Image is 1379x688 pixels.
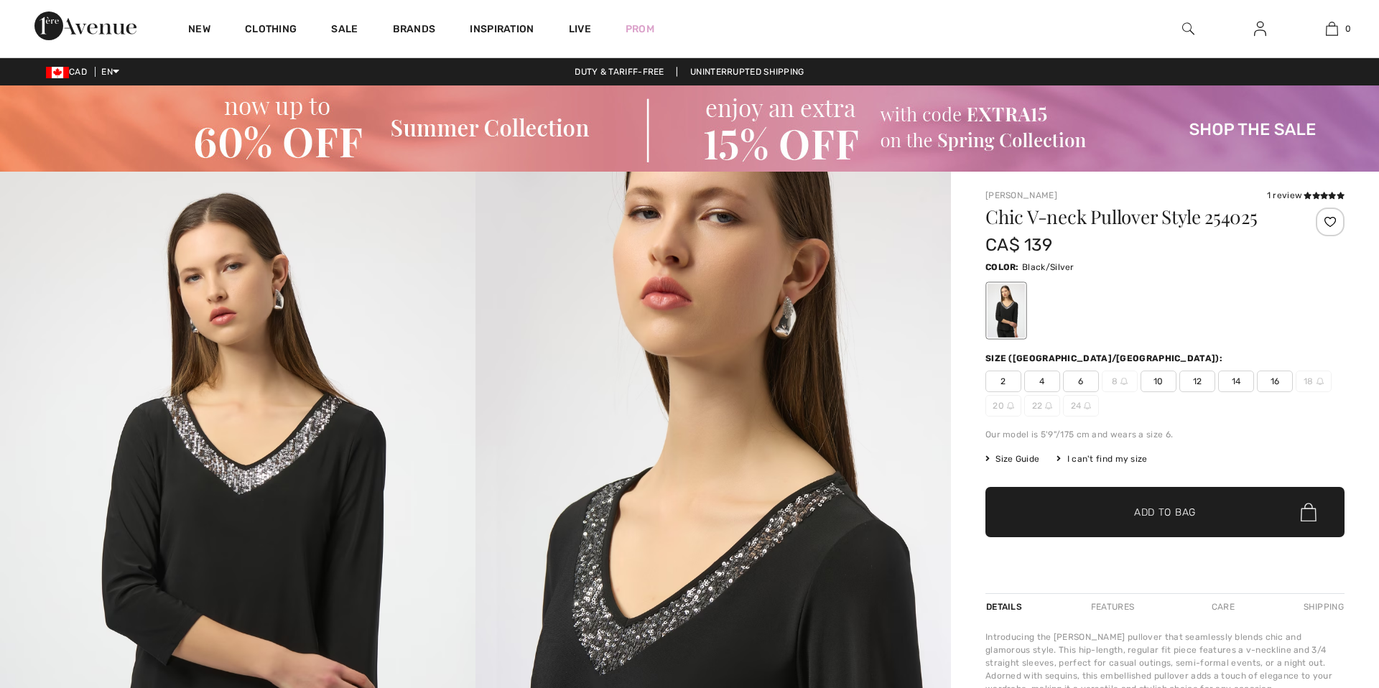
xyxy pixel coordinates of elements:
[1267,189,1345,202] div: 1 review
[985,371,1021,392] span: 2
[985,352,1225,365] div: Size ([GEOGRAPHIC_DATA]/[GEOGRAPHIC_DATA]):
[1057,452,1147,465] div: I can't find my size
[1243,20,1278,38] a: Sign In
[1218,371,1254,392] span: 14
[331,23,358,38] a: Sale
[1084,402,1091,409] img: ring-m.svg
[188,23,210,38] a: New
[1296,20,1367,37] a: 0
[101,67,119,77] span: EN
[1179,371,1215,392] span: 12
[985,487,1345,537] button: Add to Bag
[985,235,1052,255] span: CA$ 139
[985,395,1021,417] span: 20
[1024,371,1060,392] span: 4
[1254,20,1266,37] img: My Info
[1182,20,1194,37] img: search the website
[1120,378,1128,385] img: ring-m.svg
[1141,371,1176,392] span: 10
[1079,594,1146,620] div: Features
[1045,402,1052,409] img: ring-m.svg
[1296,371,1332,392] span: 18
[470,23,534,38] span: Inspiration
[985,262,1019,272] span: Color:
[1102,371,1138,392] span: 8
[1007,402,1014,409] img: ring-m.svg
[626,22,654,37] a: Prom
[1063,371,1099,392] span: 6
[985,208,1285,226] h1: Chic V-neck Pullover Style 254025
[1301,503,1317,521] img: Bag.svg
[988,284,1025,338] div: Black/Silver
[245,23,297,38] a: Clothing
[1345,22,1351,35] span: 0
[1257,371,1293,392] span: 16
[985,594,1026,620] div: Details
[569,22,591,37] a: Live
[1022,262,1074,272] span: Black/Silver
[34,11,136,40] img: 1ère Avenue
[985,428,1345,441] div: Our model is 5'9"/175 cm and wears a size 6.
[1134,505,1196,520] span: Add to Bag
[985,452,1039,465] span: Size Guide
[1024,395,1060,417] span: 22
[1063,395,1099,417] span: 24
[1326,20,1338,37] img: My Bag
[1317,378,1324,385] img: ring-m.svg
[46,67,69,78] img: Canadian Dollar
[393,23,436,38] a: Brands
[46,67,93,77] span: CAD
[985,190,1057,200] a: [PERSON_NAME]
